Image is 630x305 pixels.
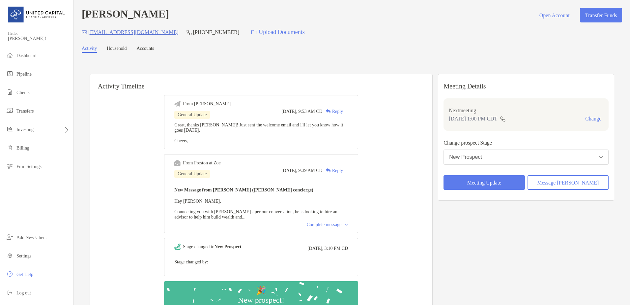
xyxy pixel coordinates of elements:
[183,101,231,107] div: From [PERSON_NAME]
[107,46,127,53] a: Household
[16,90,30,95] span: Clients
[444,82,609,90] p: Meeting Details
[6,252,14,259] img: settings icon
[16,109,34,114] span: Transfers
[174,258,348,266] p: Stage changed by:
[82,8,169,22] h4: [PERSON_NAME]
[599,156,603,158] img: Open dropdown arrow
[449,106,603,115] p: Next meeting
[193,28,239,36] p: [PHONE_NUMBER]
[88,28,179,36] p: [EMAIL_ADDRESS][DOMAIN_NAME]
[326,168,331,173] img: Reply icon
[307,246,324,251] span: [DATE],
[235,295,287,305] div: New prospect!
[254,286,269,295] div: 🎉
[326,109,331,114] img: Reply icon
[323,108,343,115] div: Reply
[323,167,343,174] div: Reply
[16,53,37,58] span: Dashboard
[174,160,181,166] img: Event icon
[247,25,309,39] a: Upload Documents
[583,116,603,122] button: Change
[444,139,609,147] p: Change prospect Stage
[299,168,323,173] span: 9:39 AM CD
[16,272,33,277] span: Get Help
[6,233,14,241] img: add_new_client icon
[82,30,87,34] img: Email Icon
[183,160,221,166] div: From Preston at Zoe
[307,222,348,227] div: Complete message
[345,224,348,226] img: Chevron icon
[174,199,337,220] span: Hey [PERSON_NAME], Connecting you with [PERSON_NAME] - per our conversation, he is looking to hir...
[251,30,257,35] img: button icon
[90,74,432,90] h6: Activity Timeline
[215,244,242,249] b: New Prospect
[174,170,210,178] div: General Update
[6,70,14,78] img: pipeline icon
[6,88,14,96] img: clients icon
[8,36,70,41] span: [PERSON_NAME]!
[449,154,482,160] div: New Prospect
[444,150,609,165] button: New Prospect
[325,246,348,251] span: 3:10 PM CD
[137,46,154,53] a: Accounts
[580,8,622,22] button: Transfer Funds
[174,187,313,192] b: New Message from [PERSON_NAME] ([PERSON_NAME] concierge)
[174,244,181,250] img: Event icon
[6,125,14,133] img: investing icon
[16,290,31,295] span: Log out
[16,235,47,240] span: Add New Client
[6,288,14,296] img: logout icon
[444,175,525,190] button: Meeting Update
[6,162,14,170] img: firm-settings icon
[16,254,31,258] span: Settings
[528,175,609,190] button: Message [PERSON_NAME]
[174,101,181,107] img: Event icon
[534,8,575,22] button: Open Account
[281,109,298,114] span: [DATE],
[500,116,506,121] img: communication type
[16,72,32,77] span: Pipeline
[8,3,66,26] img: United Capital Logo
[82,46,97,53] a: Activity
[449,115,497,123] p: [DATE] 1:00 PM CDT
[6,270,14,278] img: get-help icon
[6,107,14,115] img: transfers icon
[183,244,241,250] div: Stage changed to
[299,109,323,114] span: 9:53 AM CD
[6,144,14,152] img: billing icon
[281,168,298,173] span: [DATE],
[6,51,14,59] img: dashboard icon
[16,164,42,169] span: Firm Settings
[174,122,343,143] span: Great, thanks [PERSON_NAME]! Just sent the welcome email and I'll let you know how it goes [DATE]...
[16,127,34,132] span: Investing
[186,30,192,35] img: Phone Icon
[174,111,210,119] div: General Update
[16,146,29,151] span: Billing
